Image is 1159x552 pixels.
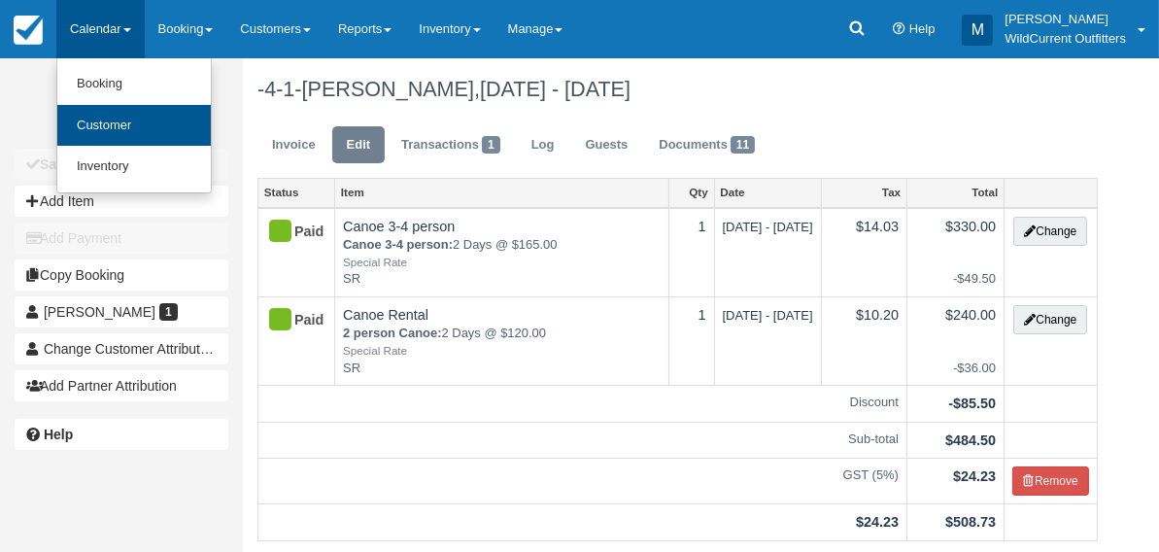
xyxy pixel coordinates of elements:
a: Inventory [57,146,211,188]
a: Guests [570,126,642,164]
a: Total [907,179,1004,206]
a: Transactions1 [387,126,515,164]
em: Special Rate [343,255,661,271]
em: Sub-total [266,431,899,449]
strong: $508.73 [945,514,996,530]
em: 2 Days @ $165.00 [343,236,661,270]
button: Save [15,149,228,180]
span: [DATE] - [DATE] [723,308,813,323]
td: Canoe Rental [335,296,669,385]
strong: $24.23 [856,514,899,530]
a: Item [335,179,668,206]
ul: Calendar [56,58,212,193]
td: $240.00 [907,296,1005,385]
em: Special Rate [343,343,661,360]
button: Change Customer Attribution [15,333,228,364]
a: Booking [57,63,211,105]
a: [PERSON_NAME] 1 [15,296,228,328]
a: Log [517,126,569,164]
button: Copy Booking [15,259,228,291]
button: Change [1013,217,1087,246]
em: SR [343,270,661,289]
td: 1 [669,208,714,297]
td: $14.03 [821,208,906,297]
p: WildCurrent Outfitters [1005,29,1126,49]
a: Qty [669,179,713,206]
span: 11 [731,136,755,154]
button: Add Payment [15,223,228,254]
a: Documents11 [644,126,769,164]
td: $10.20 [821,296,906,385]
strong: $24.23 [953,468,996,484]
em: 2 Days @ $120.00 [343,325,661,359]
b: Save [40,156,72,172]
em: GST (5%) [266,466,899,485]
span: [PERSON_NAME] [44,304,155,320]
a: Status [258,179,334,206]
a: Date [715,179,821,206]
span: Change Customer Attribution [44,341,219,357]
span: [DATE] - [DATE] [723,220,813,234]
strong: -$85.50 [948,396,996,411]
button: Remove [1012,466,1089,496]
button: Add Partner Attribution [15,370,228,401]
img: checkfront-main-nav-mini-logo.png [14,16,43,45]
td: 1 [669,296,714,385]
strong: 2 person Canoe [343,326,442,340]
div: Paid [266,305,310,336]
a: Tax [822,179,906,206]
button: Add Item [15,186,228,217]
span: 1 [159,303,178,321]
a: Edit [332,126,385,164]
b: Help [44,427,73,442]
a: Help [15,419,228,450]
td: $330.00 [907,208,1005,297]
div: Paid [266,217,310,248]
strong: $484.50 [945,432,996,448]
div: M [962,15,993,46]
h1: -4-1-[PERSON_NAME], [257,78,1098,101]
em: -$49.50 [915,270,996,289]
button: Change [1013,305,1087,334]
i: Help [893,23,905,36]
span: 1 [482,136,500,154]
p: [PERSON_NAME] [1005,10,1126,29]
a: Invoice [257,126,330,164]
a: Customer [57,105,211,147]
em: Discount [266,394,899,412]
span: Help [909,21,936,36]
strong: Canoe 3-4 person [343,237,453,252]
em: -$36.00 [915,360,996,378]
em: SR [343,360,661,378]
td: Canoe 3-4 person [335,208,669,297]
span: [DATE] - [DATE] [480,77,631,101]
